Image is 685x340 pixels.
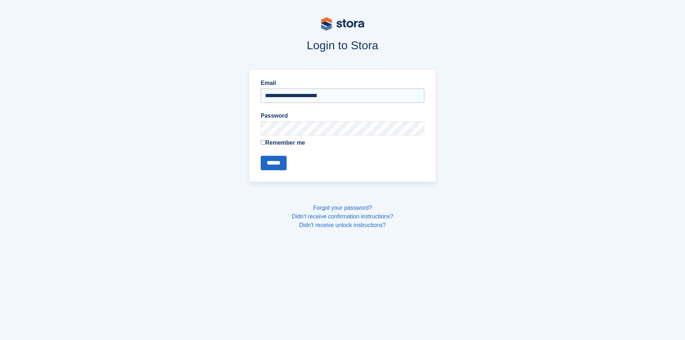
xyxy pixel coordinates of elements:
[313,205,372,211] a: Forgot your password?
[261,112,424,120] label: Password
[261,79,424,87] label: Email
[299,222,386,228] a: Didn't receive unlock instructions?
[292,213,393,219] a: Didn't receive confirmation instructions?
[261,139,424,147] label: Remember me
[261,140,265,145] input: Remember me
[112,39,574,52] h1: Login to Stora
[321,17,364,31] img: stora-logo-53a41332b3708ae10de48c4981b4e9114cc0af31d8433b30ea865607fb682f29.svg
